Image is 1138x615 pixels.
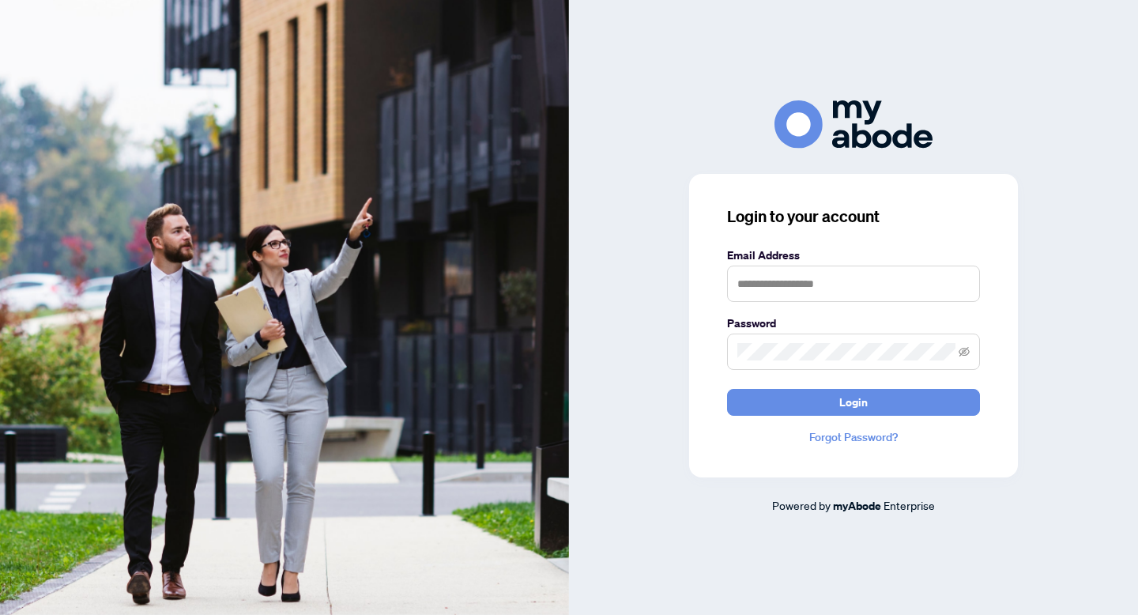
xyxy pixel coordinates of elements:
[772,498,831,512] span: Powered by
[774,100,933,149] img: ma-logo
[727,206,980,228] h3: Login to your account
[727,247,980,264] label: Email Address
[839,390,868,415] span: Login
[727,389,980,416] button: Login
[727,428,980,446] a: Forgot Password?
[959,346,970,357] span: eye-invisible
[727,315,980,332] label: Password
[884,498,935,512] span: Enterprise
[833,497,881,515] a: myAbode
